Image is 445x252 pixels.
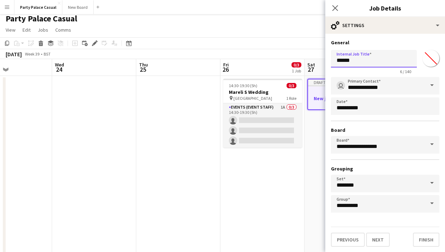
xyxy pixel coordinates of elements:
[6,51,22,58] div: [DATE]
[308,95,386,102] h3: New job
[6,27,15,33] span: View
[23,27,31,33] span: Edit
[223,62,229,68] span: Fri
[223,103,302,148] app-card-role: Events (Event Staff)1A0/314:30-19:30 (5h)
[20,25,33,34] a: Edit
[55,27,71,33] span: Comms
[286,96,296,101] span: 1 Role
[233,96,272,101] span: [GEOGRAPHIC_DATA]
[331,233,365,247] button: Previous
[292,62,301,67] span: 0/3
[325,17,445,34] div: Settings
[331,166,439,172] h3: Grouping
[308,79,386,85] div: Draft
[331,127,439,133] h3: Board
[139,62,148,68] span: Thu
[23,51,41,57] span: Week 39
[292,68,301,73] div: 1 Job
[287,83,296,88] span: 0/3
[52,25,74,34] a: Comms
[331,39,439,46] h3: General
[325,4,445,13] h3: Job Details
[223,79,302,148] app-job-card: 14:30-19:30 (5h)0/3Mareli S Wedding [GEOGRAPHIC_DATA]1 RoleEvents (Event Staff)1A0/314:30-19:30 (5h)
[3,25,18,34] a: View
[306,65,315,73] span: 27
[14,0,62,14] button: Party Palace Casual
[307,62,315,68] span: Sat
[413,233,439,247] button: Finish
[54,65,64,73] span: 24
[222,65,229,73] span: 26
[138,65,148,73] span: 25
[307,79,386,110] app-job-card: DraftNew job
[38,27,48,33] span: Jobs
[62,0,94,14] button: New Board
[366,233,390,247] button: Next
[394,69,417,74] span: 6 / 140
[55,62,64,68] span: Wed
[44,51,51,57] div: BST
[229,83,257,88] span: 14:30-19:30 (5h)
[223,89,302,95] h3: Mareli S Wedding
[35,25,51,34] a: Jobs
[6,13,77,24] h1: Party Palace Casual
